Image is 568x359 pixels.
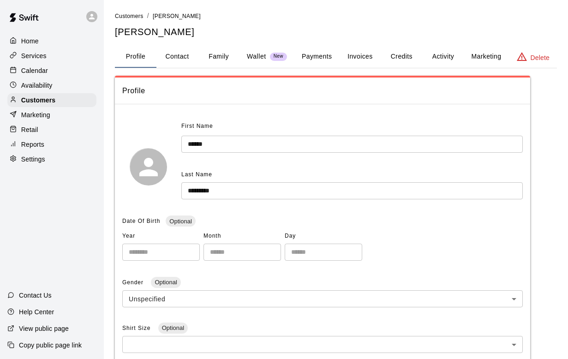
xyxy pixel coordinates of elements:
[285,229,362,244] span: Day
[7,64,96,78] a: Calendar
[122,229,200,244] span: Year
[339,46,381,68] button: Invoices
[19,307,54,317] p: Help Center
[181,171,212,178] span: Last Name
[21,36,39,46] p: Home
[181,119,213,134] span: First Name
[122,290,523,307] div: Unspecified
[115,11,557,21] nav: breadcrumb
[21,110,50,120] p: Marketing
[531,53,550,62] p: Delete
[7,138,96,151] a: Reports
[7,123,96,137] a: Retail
[19,324,69,333] p: View public page
[422,46,464,68] button: Activity
[270,54,287,60] span: New
[7,93,96,107] a: Customers
[7,152,96,166] a: Settings
[7,78,96,92] a: Availability
[122,325,153,331] span: Shirt Size
[166,218,195,225] span: Optional
[21,81,53,90] p: Availability
[122,218,160,224] span: Date Of Birth
[122,279,145,286] span: Gender
[21,140,44,149] p: Reports
[21,51,47,60] p: Services
[115,26,557,38] h5: [PERSON_NAME]
[115,13,143,19] span: Customers
[21,125,38,134] p: Retail
[7,49,96,63] a: Services
[294,46,339,68] button: Payments
[158,324,188,331] span: Optional
[115,46,156,68] button: Profile
[19,341,82,350] p: Copy public page link
[198,46,239,68] button: Family
[156,46,198,68] button: Contact
[203,229,281,244] span: Month
[151,279,180,286] span: Optional
[122,85,523,97] span: Profile
[115,46,557,68] div: basic tabs example
[19,291,52,300] p: Contact Us
[21,155,45,164] p: Settings
[147,11,149,21] li: /
[7,108,96,122] a: Marketing
[153,13,201,19] span: [PERSON_NAME]
[247,52,266,61] p: Wallet
[7,34,96,48] a: Home
[21,96,55,105] p: Customers
[21,66,48,75] p: Calendar
[464,46,508,68] button: Marketing
[381,46,422,68] button: Credits
[115,12,143,19] a: Customers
